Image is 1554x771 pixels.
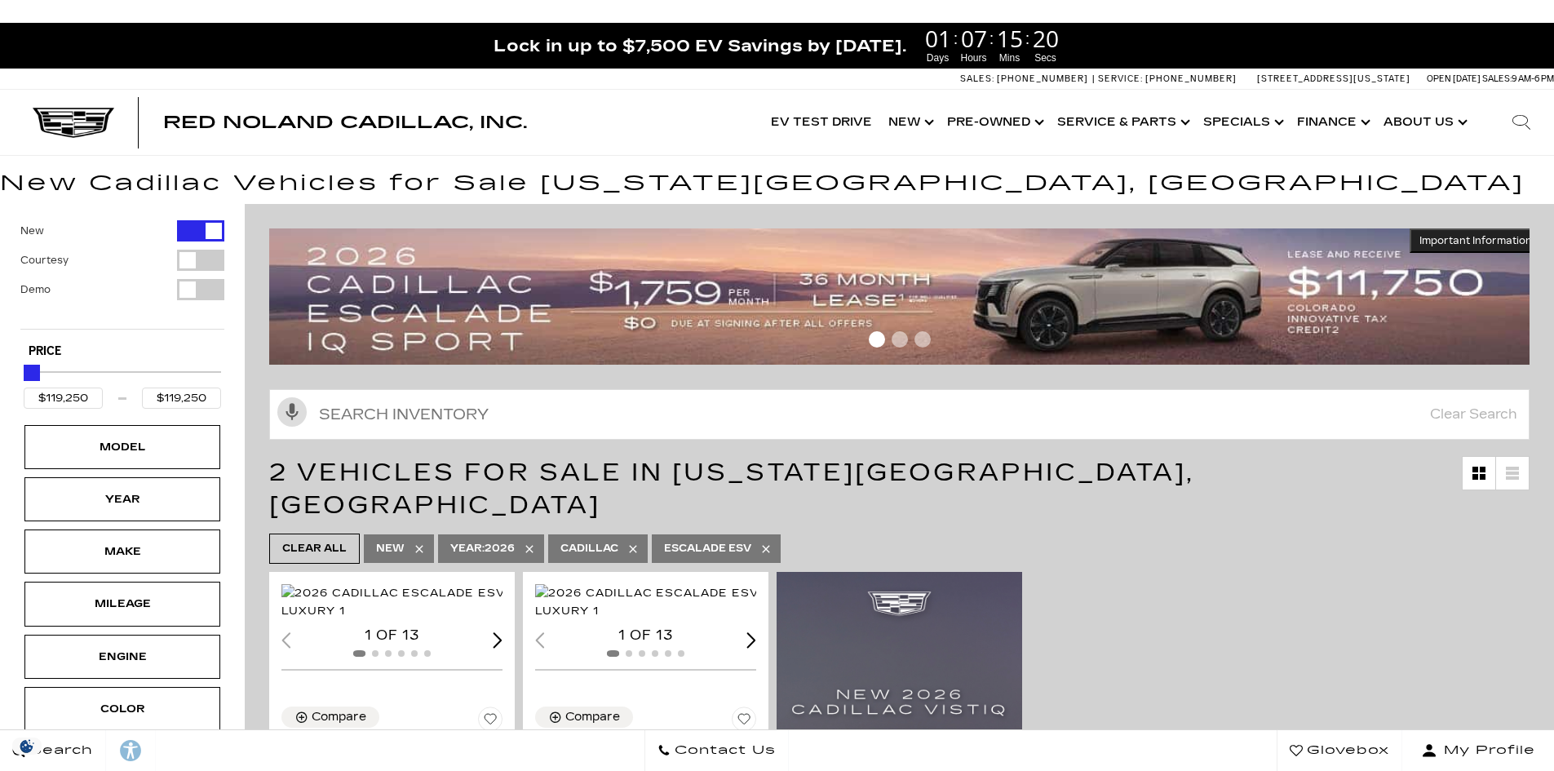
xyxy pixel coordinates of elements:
[20,281,51,298] label: Demo
[746,632,756,648] div: Next slide
[997,73,1088,84] span: [PHONE_NUMBER]
[644,730,789,771] a: Contact Us
[269,458,1194,520] span: 2 Vehicles for Sale in [US_STATE][GEOGRAPHIC_DATA], [GEOGRAPHIC_DATA]
[24,477,220,521] div: YearYear
[24,359,221,409] div: Price
[25,739,93,762] span: Search
[1098,73,1143,84] span: Service:
[1512,73,1554,84] span: 9 AM-6 PM
[142,388,221,409] input: Maximum
[664,538,751,559] span: Escalade ESV
[1482,73,1512,84] span: Sales:
[959,51,990,65] span: Hours
[8,738,46,755] img: Opt-Out Icon
[560,538,618,559] span: Cadillac
[1410,228,1542,253] button: Important Information
[923,27,954,50] span: 01
[269,228,1542,365] img: 2509-September-FOM-Escalade-IQ-Lease9
[20,223,44,239] label: New
[281,584,505,620] div: 1 / 2
[24,687,220,731] div: ColorColor
[281,584,505,620] img: 2026 Cadillac Escalade ESV Luxury 1
[1402,730,1554,771] button: Open user profile menu
[939,90,1049,155] a: Pre-Owned
[880,90,939,155] a: New
[1277,730,1402,771] a: Glovebox
[277,397,307,427] svg: Click to toggle on voice search
[535,584,759,620] img: 2026 Cadillac Escalade ESV Luxury 1
[1437,739,1535,762] span: My Profile
[535,584,759,620] div: 1 / 2
[29,344,216,359] h5: Price
[450,538,515,559] span: 2026
[1303,739,1389,762] span: Glovebox
[494,35,906,56] span: Lock in up to $7,500 EV Savings by [DATE].
[376,538,405,559] span: New
[24,425,220,469] div: ModelModel
[163,114,527,131] a: Red Noland Cadillac, Inc.
[954,26,959,51] span: :
[163,113,527,132] span: Red Noland Cadillac, Inc.
[24,365,40,381] div: Maximum Price
[1257,73,1410,84] a: [STREET_ADDRESS][US_STATE]
[1092,74,1241,83] a: Service: [PHONE_NUMBER]
[8,738,46,755] section: Click to Open Cookie Consent Modal
[282,538,347,559] span: Clear All
[914,331,931,348] span: Go to slide 3
[923,51,954,65] span: Days
[671,739,776,762] span: Contact Us
[990,26,994,51] span: :
[24,582,220,626] div: MileageMileage
[20,220,224,329] div: Filter by Vehicle Type
[478,707,503,738] button: Save Vehicle
[763,90,880,155] a: EV Test Drive
[1030,51,1061,65] span: Secs
[82,438,163,456] div: Model
[535,627,756,645] div: 1 of 13
[1427,73,1481,84] span: Open [DATE]
[312,710,366,724] div: Compare
[33,108,114,139] img: Cadillac Dark Logo with Cadillac White Text
[450,543,485,554] span: Year :
[960,74,1092,83] a: Sales: [PHONE_NUMBER]
[1049,90,1195,155] a: Service & Parts
[959,27,990,50] span: 07
[565,710,620,724] div: Compare
[82,595,163,613] div: Mileage
[1289,90,1375,155] a: Finance
[960,73,994,84] span: Sales:
[994,51,1025,65] span: Mins
[24,635,220,679] div: EngineEngine
[281,627,503,645] div: 1 of 13
[24,388,103,409] input: Minimum
[493,632,503,648] div: Next slide
[1195,90,1289,155] a: Specials
[1419,234,1532,247] span: Important Information
[1025,26,1030,51] span: :
[869,331,885,348] span: Go to slide 1
[1145,73,1237,84] span: [PHONE_NUMBER]
[1375,90,1472,155] a: About Us
[82,700,163,718] div: Color
[269,389,1530,440] input: Search Inventory
[1030,27,1061,50] span: 20
[82,543,163,561] div: Make
[82,490,163,508] div: Year
[82,648,163,666] div: Engine
[20,252,69,268] label: Courtesy
[732,707,756,738] button: Save Vehicle
[892,331,908,348] span: Go to slide 2
[24,530,220,574] div: MakeMake
[281,707,379,728] button: Compare Vehicle
[1526,31,1546,51] a: Close
[535,707,633,728] button: Compare Vehicle
[994,27,1025,50] span: 15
